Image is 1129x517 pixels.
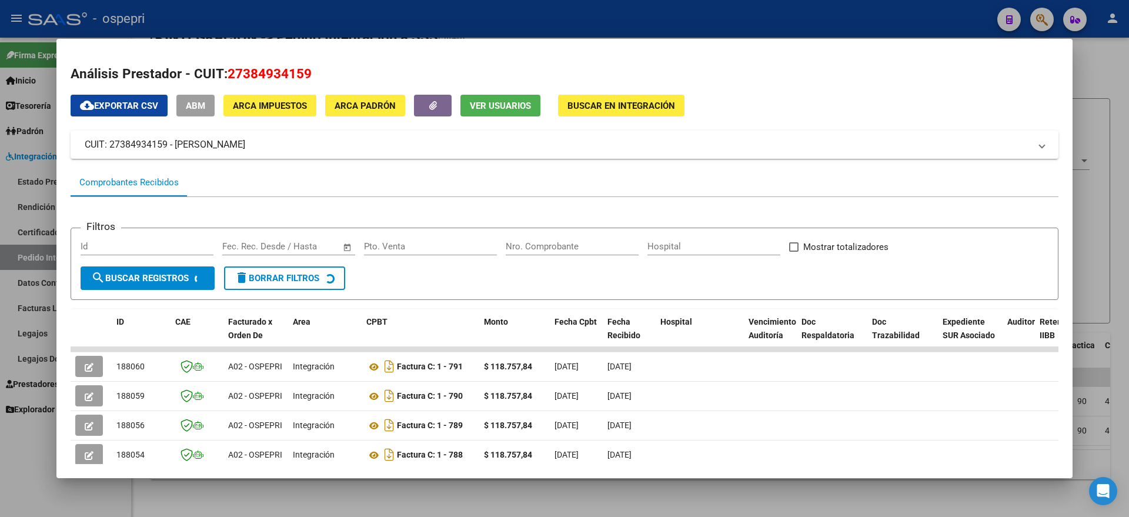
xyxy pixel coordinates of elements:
[228,362,282,371] span: A02 - OSPEPRI
[479,309,550,361] datatable-header-cell: Monto
[293,421,335,430] span: Integración
[470,101,531,111] span: Ver Usuarios
[223,95,316,116] button: ARCA Impuestos
[484,317,508,326] span: Monto
[797,309,867,361] datatable-header-cell: Doc Respaldatoria
[116,317,124,326] span: ID
[91,273,189,283] span: Buscar Registros
[607,421,632,430] span: [DATE]
[1003,309,1035,361] datatable-header-cell: Auditoria
[228,450,282,459] span: A02 - OSPEPRI
[80,98,94,112] mat-icon: cloud_download
[555,362,579,371] span: [DATE]
[803,240,888,254] span: Mostrar totalizadores
[293,317,310,326] span: Area
[79,176,179,189] div: Comprobantes Recibidos
[484,450,532,459] strong: $ 118.757,84
[550,309,603,361] datatable-header-cell: Fecha Cpbt
[81,266,215,290] button: Buscar Registros
[607,391,632,401] span: [DATE]
[938,309,1003,361] datatable-header-cell: Expediente SUR Asociado
[228,421,282,430] span: A02 - OSPEPRI
[116,421,145,430] span: 188056
[288,309,362,361] datatable-header-cell: Area
[484,421,532,430] strong: $ 118.757,84
[1007,317,1042,326] span: Auditoria
[744,309,797,361] datatable-header-cell: Vencimiento Auditoría
[607,362,632,371] span: [DATE]
[233,101,307,111] span: ARCA Impuestos
[749,317,796,340] span: Vencimiento Auditoría
[325,95,405,116] button: ARCA Padrón
[91,271,105,285] mat-icon: search
[335,101,396,111] span: ARCA Padrón
[235,271,249,285] mat-icon: delete
[382,445,397,464] i: Descargar documento
[71,131,1058,159] mat-expansion-panel-header: CUIT: 27384934159 - [PERSON_NAME]
[116,362,145,371] span: 188060
[567,101,675,111] span: Buscar en Integración
[607,317,640,340] span: Fecha Recibido
[397,451,463,460] strong: Factura C: 1 - 788
[382,416,397,435] i: Descargar documento
[555,317,597,326] span: Fecha Cpbt
[555,450,579,459] span: [DATE]
[607,450,632,459] span: [DATE]
[80,101,158,111] span: Exportar CSV
[555,421,579,430] span: [DATE]
[116,450,145,459] span: 188054
[224,266,345,290] button: Borrar Filtros
[656,309,744,361] datatable-header-cell: Hospital
[382,386,397,405] i: Descargar documento
[171,309,223,361] datatable-header-cell: CAE
[116,391,145,401] span: 188059
[1040,317,1078,340] span: Retencion IIBB
[660,317,692,326] span: Hospital
[293,450,335,459] span: Integración
[222,241,270,252] input: Fecha inicio
[397,421,463,431] strong: Factura C: 1 - 789
[223,309,288,361] datatable-header-cell: Facturado x Orden De
[85,138,1030,152] mat-panel-title: CUIT: 27384934159 - [PERSON_NAME]
[280,241,338,252] input: Fecha fin
[484,391,532,401] strong: $ 118.757,84
[293,362,335,371] span: Integración
[555,391,579,401] span: [DATE]
[943,317,995,340] span: Expediente SUR Asociado
[867,309,938,361] datatable-header-cell: Doc Trazabilidad
[71,95,168,116] button: Exportar CSV
[397,392,463,401] strong: Factura C: 1 - 790
[112,309,171,361] datatable-header-cell: ID
[228,391,282,401] span: A02 - OSPEPRI
[1035,309,1082,361] datatable-header-cell: Retencion IIBB
[186,101,205,111] span: ABM
[228,66,312,81] span: 27384934159
[603,309,656,361] datatable-header-cell: Fecha Recibido
[71,64,1058,84] h2: Análisis Prestador - CUIT:
[228,317,272,340] span: Facturado x Orden De
[362,309,479,361] datatable-header-cell: CPBT
[341,241,355,254] button: Open calendar
[382,357,397,376] i: Descargar documento
[81,219,121,234] h3: Filtros
[397,362,463,372] strong: Factura C: 1 - 791
[872,317,920,340] span: Doc Trazabilidad
[235,273,319,283] span: Borrar Filtros
[366,317,388,326] span: CPBT
[176,95,215,116] button: ABM
[801,317,854,340] span: Doc Respaldatoria
[484,362,532,371] strong: $ 118.757,84
[293,391,335,401] span: Integración
[175,317,191,326] span: CAE
[558,95,684,116] button: Buscar en Integración
[460,95,540,116] button: Ver Usuarios
[1089,477,1117,505] div: Open Intercom Messenger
